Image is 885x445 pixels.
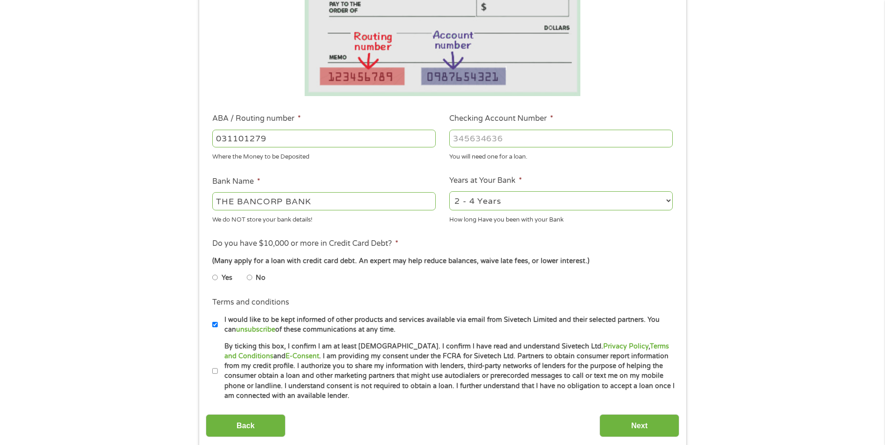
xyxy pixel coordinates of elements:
[449,149,673,162] div: You will need one for a loan.
[256,273,265,283] label: No
[449,130,673,147] input: 345634636
[449,176,522,186] label: Years at Your Bank
[286,352,319,360] a: E-Consent
[212,298,289,307] label: Terms and conditions
[212,149,436,162] div: Where the Money to be Deposited
[449,212,673,224] div: How long Have you been with your Bank
[212,256,672,266] div: (Many apply for a loan with credit card debt. An expert may help reduce balances, waive late fees...
[218,341,676,401] label: By ticking this box, I confirm I am at least [DEMOGRAPHIC_DATA]. I confirm I have read and unders...
[212,177,260,187] label: Bank Name
[212,212,436,224] div: We do NOT store your bank details!
[449,114,553,124] label: Checking Account Number
[206,414,286,437] input: Back
[224,342,669,360] a: Terms and Conditions
[218,315,676,335] label: I would like to be kept informed of other products and services available via email from Sivetech...
[212,130,436,147] input: 263177916
[236,326,275,334] a: unsubscribe
[222,273,232,283] label: Yes
[212,114,301,124] label: ABA / Routing number
[599,414,679,437] input: Next
[212,239,398,249] label: Do you have $10,000 or more in Credit Card Debt?
[603,342,648,350] a: Privacy Policy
